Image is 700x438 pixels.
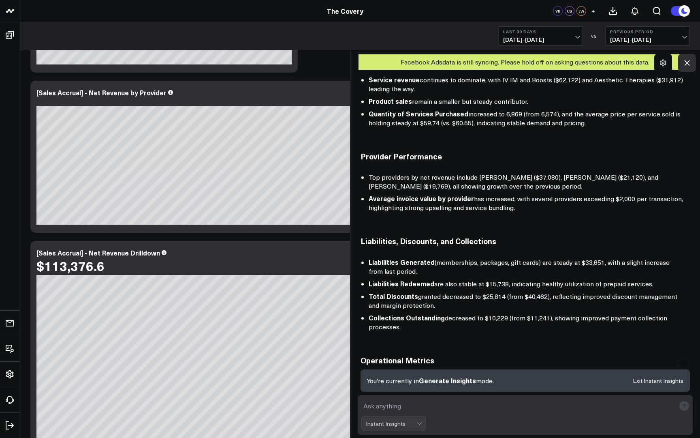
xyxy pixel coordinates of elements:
div: Facebook Ads data is still syncing. Please hold off on asking questions about this data. [359,54,692,70]
strong: Average invoice value by provider [369,194,474,203]
div: Instant Insights [366,421,417,427]
p: You're currently in mode. [367,376,494,385]
span: [DATE] - [DATE] [610,36,685,43]
div: [Sales Accrual] - Net Revenue by Provider [36,88,166,97]
div: $113,376.6 [36,258,105,273]
span: [DATE] - [DATE] [503,36,578,43]
b: Last 30 Days [503,29,578,34]
h3: Provider Performance [361,152,685,161]
button: Exit Instant Insights [633,378,683,384]
li: (memberships, packages, gift cards) are steady at $33,651, with a slight increase from last period. [369,258,685,276]
h3: Operational Metrics [361,356,685,365]
strong: Quantity of Services Purchased [369,109,468,118]
h3: Liabilities, Discounts, and Collections [361,236,685,245]
a: The Covery [327,6,363,15]
b: Previous Period [610,29,685,34]
button: + [588,6,598,16]
button: Last 30 Days[DATE]-[DATE] [499,26,583,46]
strong: Total Discounts [369,292,418,301]
strong: Product sales [369,97,412,105]
li: are also stable at $15,738, indicating healthy utilization of prepaid services. [369,279,685,288]
button: Previous Period[DATE]-[DATE] [606,26,690,46]
strong: Liabilities Generated [369,258,435,266]
strong: Service revenue [369,75,420,84]
li: remain a smaller but steady contributor. [369,97,685,106]
div: [Sales Accrual] - Net Revenue Drilldown [36,248,160,257]
li: continues to dominate, with IV IM and Boosts ($62,122) and Aesthetic Therapies ($31,912) leading ... [369,75,685,93]
div: CS [565,6,574,16]
li: increased to 6,869 (from 6,574), and the average price per service sold is holding steady at $59.... [369,109,685,127]
li: Top providers by net revenue include [PERSON_NAME] ($37,080), [PERSON_NAME] ($21,120), and [PERSO... [369,173,685,191]
div: JW [576,6,586,16]
div: VK [553,6,563,16]
span: Generate Insights [419,376,476,385]
li: has increased, with several providers exceeding $2,000 per transaction, highlighting strong upsel... [369,194,685,212]
strong: Liabilities Redeemed [369,279,434,288]
li: decreased to $10,229 (from $11,241), showing improved payment collection processes. [369,313,685,331]
li: granted decreased to $25,814 (from $40,462), reflecting improved discount management and margin p... [369,292,685,310]
strong: Collections Outstanding [369,313,445,322]
div: VS [587,34,602,39]
span: + [591,8,595,14]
